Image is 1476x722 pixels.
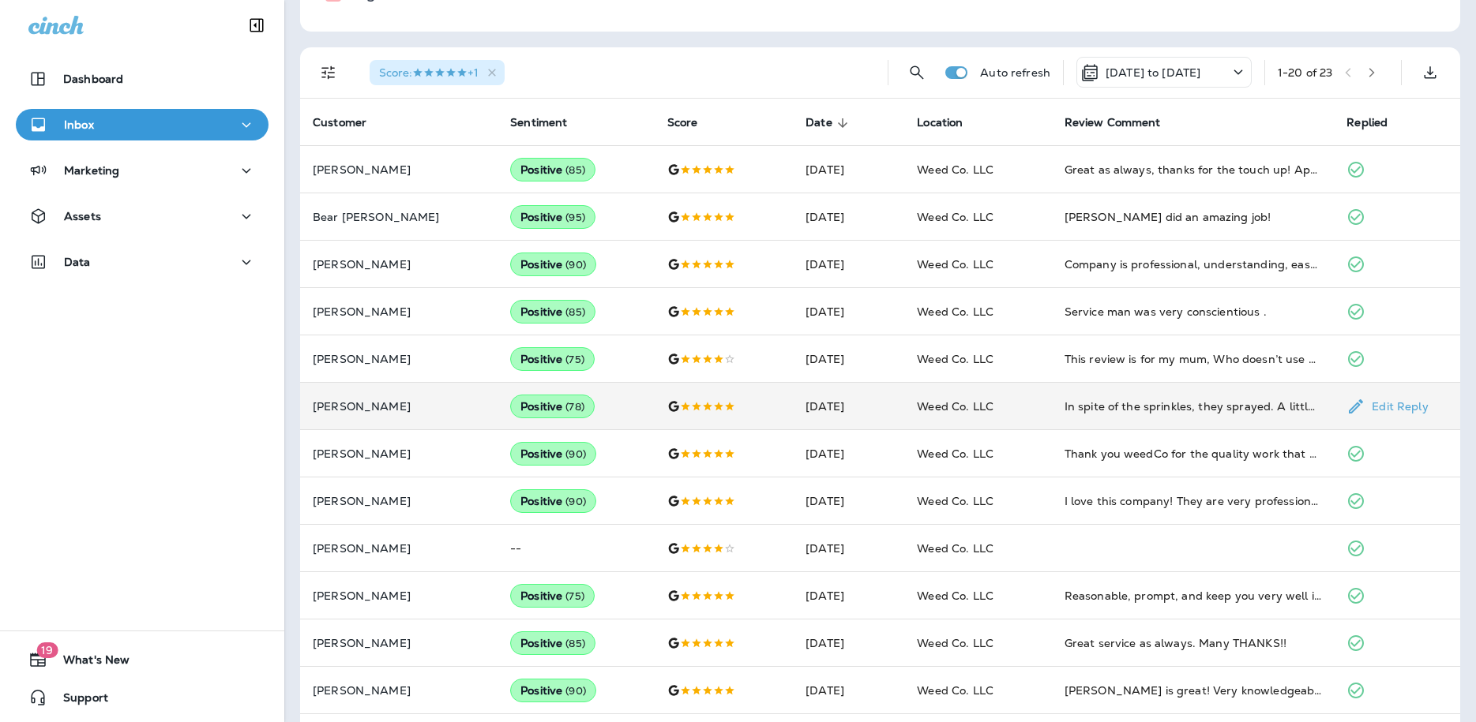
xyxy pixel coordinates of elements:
span: Location [917,116,963,129]
td: [DATE] [793,572,904,619]
button: Export as CSV [1414,57,1446,88]
span: Customer [313,116,387,130]
p: [PERSON_NAME] [313,163,485,176]
p: Dashboard [63,73,123,85]
p: [PERSON_NAME] [313,305,485,318]
div: I love this company! They are very professional and friendly and always do a great job! [1065,493,1322,509]
div: Positive [510,347,595,371]
span: ( 75 ) [565,353,584,366]
div: Positive [510,631,595,655]
div: Positive [510,679,596,702]
div: Score:5 Stars+1 [370,60,505,85]
span: Customer [313,116,366,129]
div: Positive [510,158,595,181]
span: Review Comment [1065,116,1181,130]
p: Marketing [64,164,119,177]
span: Weed Co. LLC [917,257,993,271]
p: [PERSON_NAME] [313,684,485,697]
span: Weed Co. LLC [917,399,993,413]
p: [PERSON_NAME] [313,542,485,555]
td: -- [498,525,654,572]
p: [PERSON_NAME] [313,258,485,271]
button: Marketing [16,155,269,186]
button: Support [16,682,269,713]
span: Support [47,691,108,710]
span: ( 85 ) [565,305,585,319]
button: Collapse Sidebar [235,9,279,41]
span: ( 85 ) [565,637,585,650]
div: Positive [510,300,595,324]
span: What's New [47,653,130,672]
span: Weed Co. LLC [917,589,993,603]
span: ( 78 ) [565,400,584,413]
p: Data [64,256,91,268]
span: Date [806,116,853,130]
span: ( 90 ) [565,447,586,461]
span: ( 85 ) [565,163,585,177]
button: Dashboard [16,63,269,95]
span: Weed Co. LLC [917,163,993,177]
div: Positive [510,584,595,608]
span: Score [667,116,698,129]
td: [DATE] [793,525,904,572]
td: [DATE] [793,383,904,430]
p: [DATE] to [DATE] [1106,66,1200,79]
p: [PERSON_NAME] [313,637,485,649]
button: Filters [313,57,344,88]
td: [DATE] [793,146,904,193]
div: Positive [510,395,595,418]
div: Company is professional, understanding, easy to work with and excellent with communication! Mitch... [1065,256,1322,272]
span: ( 75 ) [565,589,584,603]
div: Positive [510,253,596,276]
p: Assets [64,210,101,223]
span: Weed Co. LLC [917,447,993,461]
td: [DATE] [793,667,904,714]
div: In spite of the sprinkles, they sprayed. A little rain is good for the chemical soaking into the ... [1065,398,1322,414]
td: [DATE] [793,335,904,383]
div: Iziah did an amazing job! [1065,209,1322,225]
div: This review is for my mum, Who doesn’t use online services like this, but she asked that I leave ... [1065,351,1322,367]
td: [DATE] [793,477,904,525]
span: ( 95 ) [565,211,585,224]
p: [PERSON_NAME] [313,447,485,460]
span: ( 90 ) [565,258,586,271]
p: Bear [PERSON_NAME] [313,211,485,223]
td: [DATE] [793,619,904,667]
span: Weed Co. LLC [917,541,993,556]
span: Score : +1 [379,65,479,80]
p: [PERSON_NAME] [313,353,485,365]
button: Search Reviews [901,57,933,88]
td: [DATE] [793,241,904,288]
p: Auto refresh [980,66,1050,79]
p: Inbox [64,118,94,131]
p: [PERSON_NAME] [313,400,485,413]
span: ( 90 ) [565,684,586,698]
td: [DATE] [793,193,904,241]
button: Inbox [16,109,269,140]
div: Service man was very conscientious . [1065,304,1322,320]
div: Great service as always. Many THANKS!! [1065,635,1322,651]
div: Richard is great! Very knowledgeable and professional will definitely use him again! [1065,683,1322,698]
span: 19 [36,642,58,658]
span: Weed Co. LLC [917,636,993,650]
span: Weed Co. LLC [917,305,993,319]
div: Positive [510,205,595,229]
div: 1 - 20 of 23 [1278,66,1332,79]
span: Weed Co. LLC [917,352,993,366]
span: Weed Co. LLC [917,210,993,224]
button: Assets [16,200,269,232]
span: Review Comment [1065,116,1161,129]
p: [PERSON_NAME] [313,495,485,507]
td: [DATE] [793,430,904,477]
div: Thank you weedCo for the quality work that you do. To the technicians and staff very helpful and ... [1065,446,1322,462]
div: Great as always, thanks for the touch up! Appreciate the quick response. [1065,162,1322,178]
td: [DATE] [793,288,904,335]
span: Sentiment [510,116,567,129]
span: Score [667,116,719,130]
span: Date [806,116,832,129]
div: Positive [510,442,596,466]
span: Weed Co. LLC [917,683,993,698]
p: Edit Reply [1365,400,1428,413]
span: ( 90 ) [565,495,586,508]
p: [PERSON_NAME] [313,589,485,602]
